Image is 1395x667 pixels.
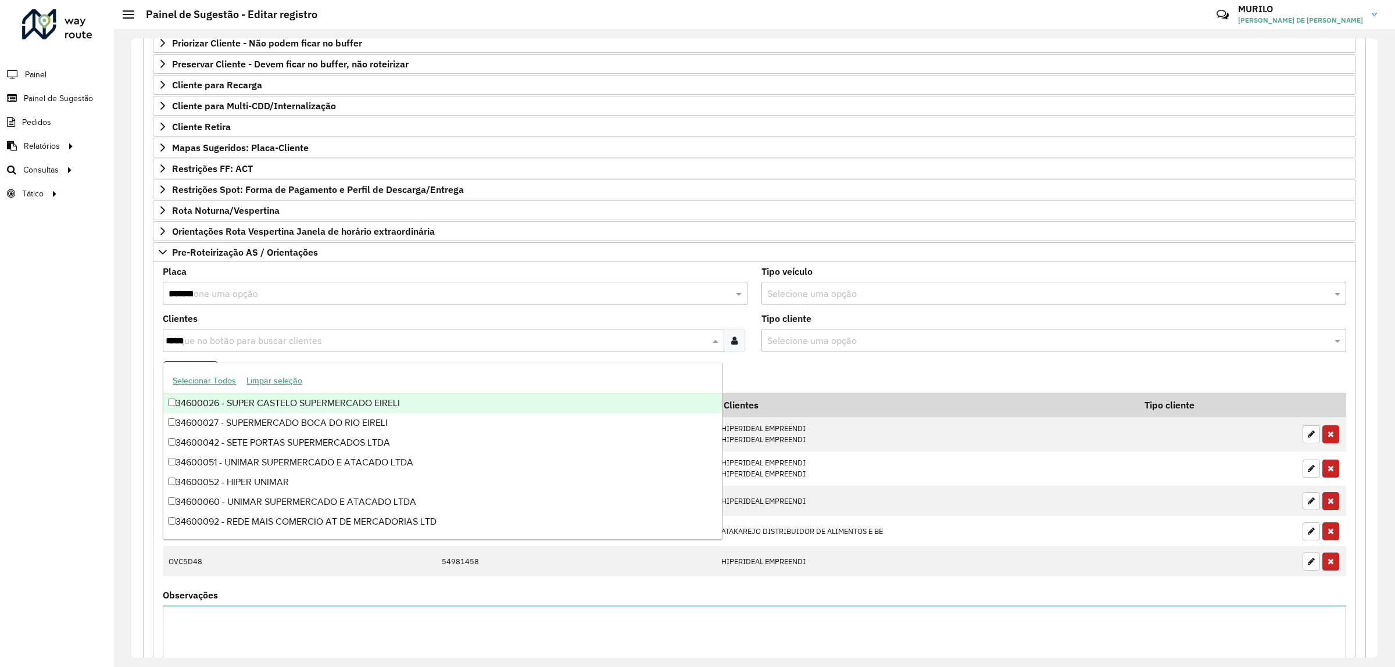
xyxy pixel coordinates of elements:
span: Painel de Sugestão [24,92,93,105]
a: Restrições Spot: Forma de Pagamento e Perfil de Descarga/Entrega [153,180,1356,199]
label: Observações [163,588,218,602]
div: 34600100 - CDP SUPERMERCADOS LTDA [163,532,722,551]
a: Orientações Rota Vespertina Janela de horário extraordinária [153,221,1356,241]
a: Cliente Retira [153,117,1356,137]
ng-dropdown-panel: Options list [163,363,722,540]
div: 34600051 - UNIMAR SUPERMERCADO E ATACADO LTDA [163,453,722,472]
label: Clientes [163,311,198,325]
a: Mapas Sugeridos: Placa-Cliente [153,138,1356,157]
span: Painel [25,69,46,81]
td: 54981458 [436,546,716,576]
th: Tipo cliente [1137,393,1297,417]
a: Cliente para Multi-CDD/Internalização [153,96,1356,116]
button: Selecionar Todos [167,372,241,390]
div: 34600027 - SUPERMERCADO BOCA DO RIO EIRELI [163,413,722,433]
span: Restrições Spot: Forma de Pagamento e Perfil de Descarga/Entrega [172,185,464,194]
span: Cliente para Recarga [172,80,262,89]
span: Cliente Retira [172,122,231,131]
span: Pre-Roteirização AS / Orientações [172,248,318,257]
h3: MURILO [1238,3,1363,15]
th: Clientes [716,393,1137,417]
div: 34600092 - REDE MAIS COMERCIO AT DE MERCADORIAS LTD [163,512,722,532]
span: [PERSON_NAME] DE [PERSON_NAME] [1238,15,1363,26]
td: HIPERIDEAL EMPREENDI [716,486,1137,516]
div: 34600042 - SETE PORTAS SUPERMERCADOS LTDA [163,433,722,453]
a: Contato Rápido [1210,2,1235,27]
span: Cliente para Multi-CDD/Internalização [172,101,336,110]
td: HIPERIDEAL EMPREENDI HIPERIDEAL EMPREENDI [716,451,1137,486]
a: Pre-Roteirização AS / Orientações [153,242,1356,262]
div: 34600026 - SUPER CASTELO SUPERMERCADO EIRELI [163,393,722,413]
span: Tático [22,188,44,200]
h2: Painel de Sugestão - Editar registro [134,8,317,21]
span: Pedidos [22,116,51,128]
button: Adicionar [163,361,219,383]
a: Preservar Cliente - Devem ficar no buffer, não roteirizar [153,54,1356,74]
span: Preservar Cliente - Devem ficar no buffer, não roteirizar [172,59,409,69]
label: Tipo cliente [761,311,811,325]
label: Tipo veículo [761,264,813,278]
span: Relatórios [24,140,60,152]
td: OVC5D48 [163,546,273,576]
span: Orientações Rota Vespertina Janela de horário extraordinária [172,227,435,236]
a: Priorizar Cliente - Não podem ficar no buffer [153,33,1356,53]
span: Mapas Sugeridos: Placa-Cliente [172,143,309,152]
span: Restrições FF: ACT [172,164,253,173]
span: Rota Noturna/Vespertina [172,206,280,215]
td: HIPERIDEAL EMPREENDI [716,546,1137,576]
button: Limpar seleção [241,372,307,390]
a: Restrições FF: ACT [153,159,1356,178]
label: Placa [163,264,187,278]
td: HIPERIDEAL EMPREENDI HIPERIDEAL EMPREENDI [716,417,1137,451]
span: Consultas [23,164,59,176]
span: Priorizar Cliente - Não podem ficar no buffer [172,38,362,48]
div: 34600052 - HIPER UNIMAR [163,472,722,492]
a: Cliente para Recarga [153,75,1356,95]
a: Rota Noturna/Vespertina [153,200,1356,220]
div: 34600060 - UNIMAR SUPERMERCADO E ATACADO LTDA [163,492,722,512]
td: ATAKAREJO DISTRIBUIDOR DE ALIMENTOS E BE [716,516,1137,546]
